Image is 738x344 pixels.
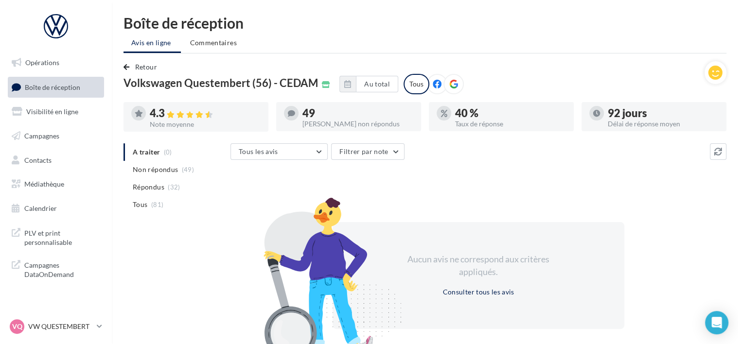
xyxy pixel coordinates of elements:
button: Au total [339,76,398,92]
button: Filtrer par note [331,143,404,160]
a: Boîte de réception [6,77,106,98]
span: Tous les avis [239,147,278,155]
div: 40 % [455,108,566,119]
button: Au total [356,76,398,92]
span: Commentaires [190,38,237,48]
a: Calendrier [6,198,106,219]
a: Opérations [6,52,106,73]
a: Campagnes DataOnDemand [6,255,106,283]
span: Tous [133,200,147,209]
div: 4.3 [150,108,261,119]
button: Consulter tous les avis [439,286,518,298]
span: Opérations [25,58,59,67]
div: Note moyenne [150,121,261,128]
div: Tous [404,74,429,94]
a: Contacts [6,150,106,171]
a: VQ VW QUESTEMBERT [8,317,104,336]
div: 49 [302,108,413,119]
span: Répondus [133,182,164,192]
div: Taux de réponse [455,120,566,127]
span: Retour [135,63,157,71]
div: Délai de réponse moyen [608,120,719,127]
span: Médiathèque [24,180,64,188]
span: Volkswagen Questembert (56) - CEDAM [123,78,318,88]
div: Aucun avis ne correspond aux critères appliqués. [395,253,562,278]
p: VW QUESTEMBERT [28,322,93,331]
button: Tous les avis [230,143,328,160]
span: Visibilité en ligne [26,107,78,116]
button: Retour [123,61,161,73]
div: Open Intercom Messenger [705,311,728,334]
a: Médiathèque [6,174,106,194]
span: Boîte de réception [25,83,80,91]
span: (32) [168,183,180,191]
span: Contacts [24,155,52,164]
div: 92 jours [608,108,719,119]
span: Campagnes DataOnDemand [24,258,100,279]
a: PLV et print personnalisable [6,223,106,251]
span: VQ [12,322,22,331]
a: Campagnes [6,126,106,146]
a: Visibilité en ligne [6,102,106,122]
span: (81) [151,201,163,208]
div: Boîte de réception [123,16,726,30]
span: Campagnes [24,132,59,140]
span: PLV et print personnalisable [24,226,100,247]
div: [PERSON_NAME] non répondus [302,120,413,127]
span: (49) [182,166,194,173]
span: Calendrier [24,204,57,212]
span: Non répondus [133,165,178,174]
